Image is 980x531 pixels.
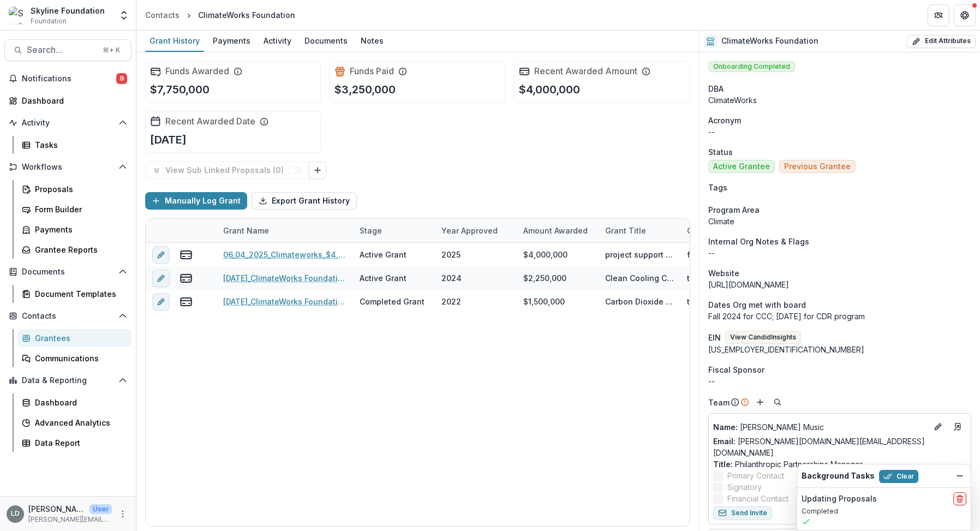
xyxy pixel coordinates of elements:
[35,244,123,255] div: Grantee Reports
[4,307,132,325] button: Open Contacts
[17,393,132,411] a: Dashboard
[4,114,132,132] button: Open Activity
[350,66,394,76] h2: Funds Paid
[680,219,762,242] div: Grant Term
[599,225,653,236] div: Grant Title
[713,162,770,171] span: Active Grantee
[35,139,123,151] div: Tasks
[17,200,132,218] a: Form Builder
[4,39,132,61] button: Search...
[605,272,674,284] div: Clean Cooling Collaborative
[4,372,132,389] button: Open Data & Reporting
[145,33,204,49] div: Grant History
[35,183,123,195] div: Proposals
[727,481,762,493] span: Signatory
[708,311,971,322] p: Fall 2024 for CCC; [DATE] for CDR program
[17,180,132,198] a: Proposals
[180,248,193,261] button: view-payments
[353,219,435,242] div: Stage
[441,272,462,284] div: 2024
[22,376,114,385] span: Data & Reporting
[259,31,296,52] a: Activity
[22,267,114,277] span: Documents
[208,31,255,52] a: Payments
[152,270,170,287] button: edit
[28,515,112,524] p: [PERSON_NAME][EMAIL_ADDRESS][DOMAIN_NAME]
[708,204,760,216] span: Program Area
[22,74,116,83] span: Notifications
[708,94,971,106] div: ClimateWorks
[754,396,767,409] button: Add
[208,33,255,49] div: Payments
[599,219,680,242] div: Grant Title
[35,332,123,344] div: Grantees
[708,397,730,408] p: Team
[217,225,276,236] div: Grant Name
[708,126,971,138] p: --
[252,192,357,210] button: Export Grant History
[180,272,193,285] button: view-payments
[708,247,971,259] p: --
[708,216,971,227] p: Climate
[802,494,877,504] h2: Updating Proposals
[17,414,132,432] a: Advanced Analytics
[309,162,326,179] button: Link Grants
[727,470,784,481] span: Primary Contact
[217,219,353,242] div: Grant Name
[953,492,966,505] button: delete
[708,344,971,355] div: [US_EMPLOYER_IDENTIFICATION_NUMBER]
[713,421,927,433] a: Name: [PERSON_NAME] Music
[89,504,112,514] p: User
[116,4,132,26] button: Open entity switcher
[360,296,425,307] div: Completed Grant
[334,81,396,98] p: $3,250,000
[28,503,85,515] p: [PERSON_NAME]
[523,249,567,260] div: $4,000,000
[116,73,127,84] span: 9
[441,249,461,260] div: 2025
[17,349,132,367] a: Communications
[356,31,388,52] a: Notes
[150,132,187,148] p: [DATE]
[145,162,309,179] button: View Sub Linked Proposals (0)
[165,66,229,76] h2: Funds Awarded
[713,435,966,458] a: Email: [PERSON_NAME][DOMAIN_NAME][EMAIL_ADDRESS][DOMAIN_NAME]
[713,506,772,520] button: Send Invite
[605,249,674,260] div: project support for the CDR program
[708,115,741,126] span: Acronym
[360,272,407,284] div: Active Grant
[708,236,809,247] span: Internal Org Notes & Flags
[356,33,388,49] div: Notes
[141,7,300,23] nav: breadcrumb
[4,263,132,281] button: Open Documents
[523,272,566,284] div: $2,250,000
[9,7,26,24] img: Skyline Foundation
[784,162,851,171] span: Previous Grantee
[680,225,736,236] div: Grant Term
[713,437,736,446] span: Email:
[949,418,966,435] a: Go to contact
[802,506,966,516] p: Completed
[802,472,875,481] h2: Background Tasks
[708,364,764,375] span: Fiscal Sponsor
[907,35,976,48] button: Edit Attributes
[150,81,210,98] p: $7,750,000
[223,249,346,260] a: 06_04_2025_Climateworks_$4,000,000
[259,33,296,49] div: Activity
[17,241,132,259] a: Grantee Reports
[517,219,599,242] div: Amount Awarded
[687,272,731,284] div: three years
[35,397,123,408] div: Dashboard
[165,166,288,175] p: View Sub Linked Proposals ( 0 )
[517,225,594,236] div: Amount Awarded
[116,508,129,521] button: More
[4,92,132,110] a: Dashboard
[35,204,123,215] div: Form Builder
[22,312,114,321] span: Contacts
[4,70,132,87] button: Notifications9
[708,375,971,387] div: --
[35,437,123,449] div: Data Report
[145,9,180,21] div: Contacts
